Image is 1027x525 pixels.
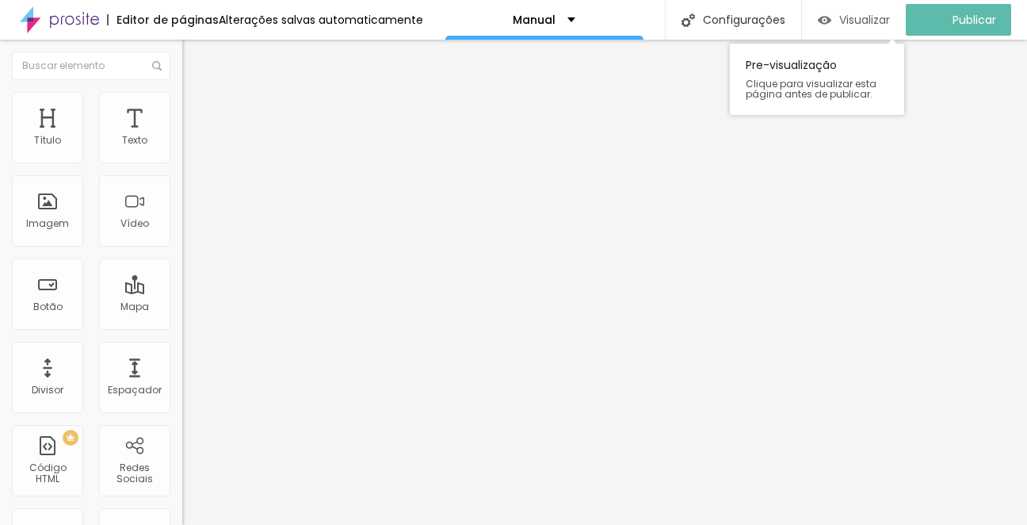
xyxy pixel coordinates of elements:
img: view-1.svg [818,13,831,27]
div: Pre-visualização [730,44,904,115]
span: Visualizar [839,13,890,26]
div: Alterações salvas automaticamente [219,14,423,25]
div: Mapa [120,301,149,312]
button: Publicar [906,4,1011,36]
div: Texto [122,135,147,146]
div: Redes Sociais [103,462,166,485]
div: Título [34,135,61,146]
div: Espaçador [108,385,162,396]
div: Código HTML [16,462,78,485]
p: Manual [513,14,555,25]
div: Imagem [26,218,69,229]
div: Botão [33,301,63,312]
span: Clique para visualizar esta página antes de publicar. [746,79,888,99]
div: Divisor [32,385,63,396]
button: Visualizar [802,4,906,36]
img: Icone [681,13,695,27]
div: Vídeo [120,218,149,229]
img: Icone [152,61,162,71]
div: Editor de páginas [107,14,219,25]
span: Publicar [953,13,996,26]
iframe: Editor [182,40,1027,525]
input: Buscar elemento [12,52,170,80]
